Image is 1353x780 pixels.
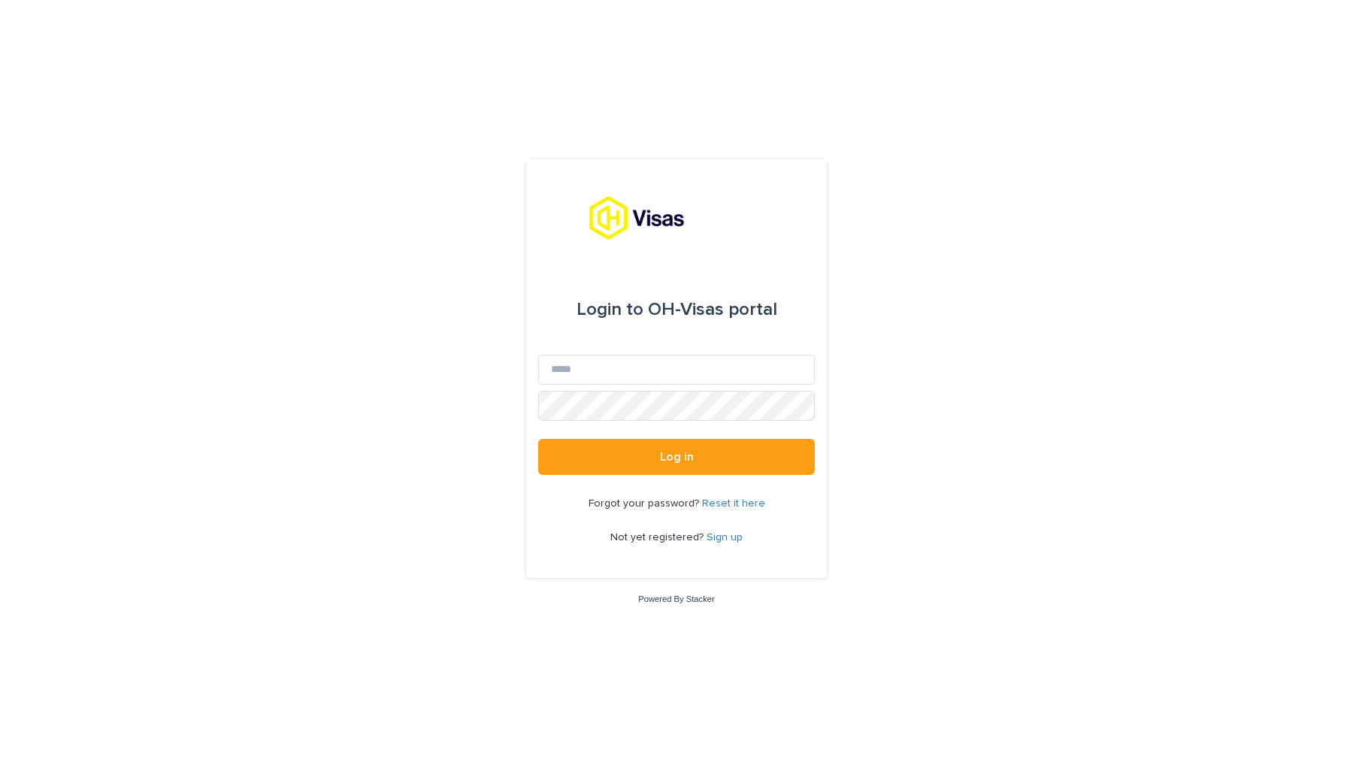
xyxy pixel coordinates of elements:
[660,451,694,463] span: Log in
[638,594,714,603] a: Powered By Stacker
[702,498,765,509] a: Reset it here
[707,532,743,543] a: Sign up
[589,195,764,240] img: tx8HrbJQv2PFQx4TXEq5
[577,289,777,331] div: OH-Visas portal
[538,439,815,475] button: Log in
[589,498,702,509] span: Forgot your password?
[577,301,643,319] span: Login to
[610,532,707,543] span: Not yet registered?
